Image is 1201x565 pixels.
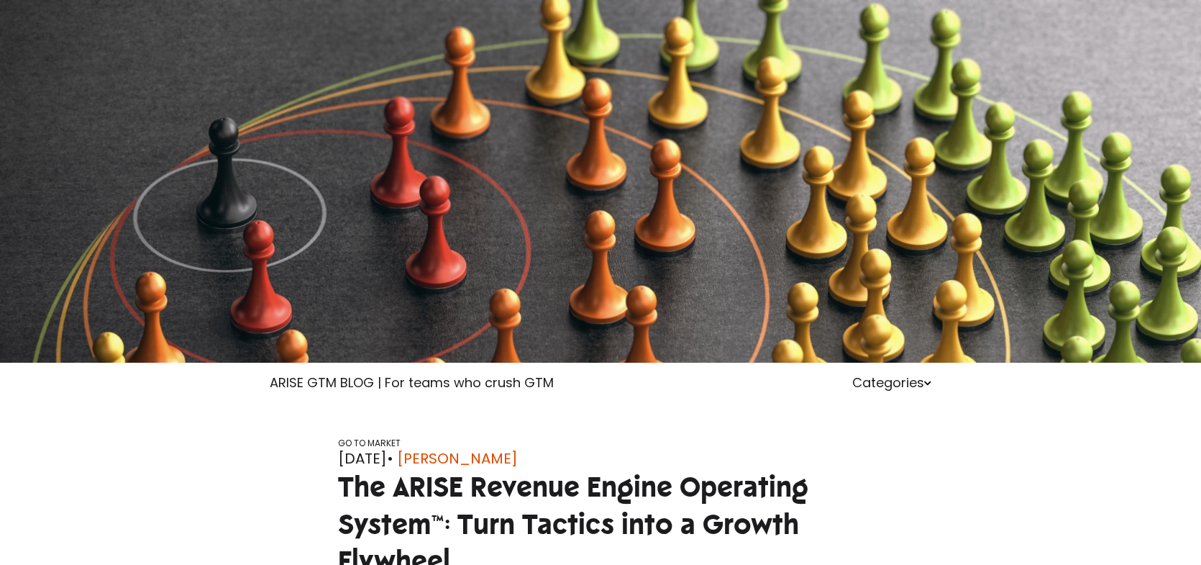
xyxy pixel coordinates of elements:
[338,437,401,449] a: GO TO MARKET
[852,374,931,392] a: Categories
[338,448,863,469] div: [DATE]
[387,448,393,469] span: •
[270,374,554,392] a: ARISE GTM BLOG | For teams who crush GTM
[397,448,518,469] a: [PERSON_NAME]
